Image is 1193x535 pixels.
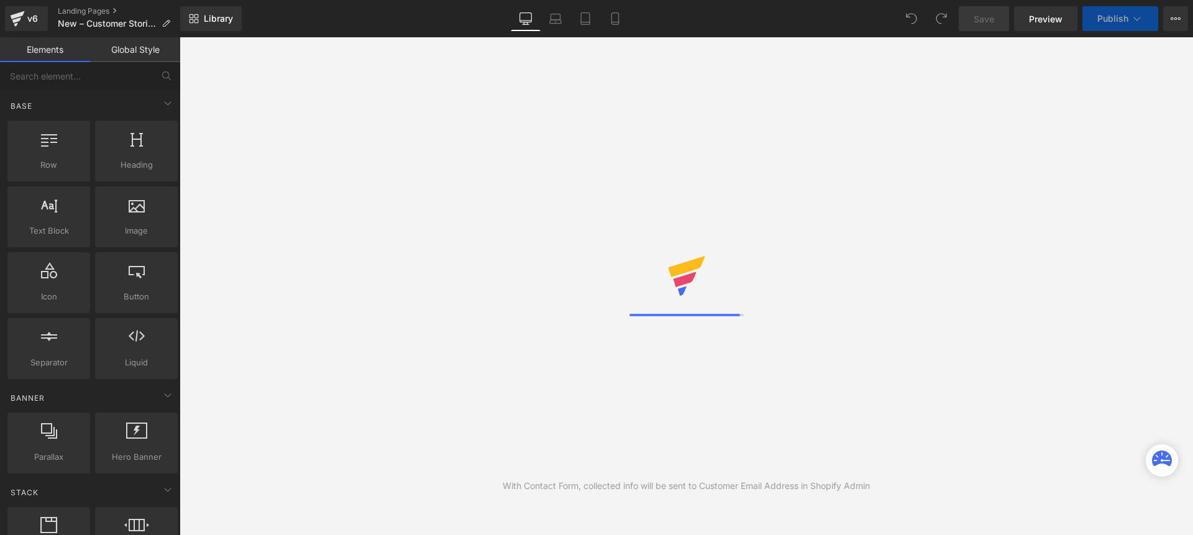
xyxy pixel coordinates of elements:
span: Base [9,100,34,112]
span: Hero Banner [99,450,174,464]
a: Preview [1014,6,1077,31]
a: Desktop [511,6,541,31]
a: Landing Pages [58,6,180,16]
a: Laptop [541,6,570,31]
span: Separator [11,356,86,369]
span: Save [974,12,994,25]
span: New – Customer Stories [58,19,157,29]
span: Heading [99,158,174,171]
span: Publish [1097,14,1128,24]
span: Icon [11,290,86,303]
button: Redo [929,6,954,31]
a: Mobile [600,6,630,31]
span: Preview [1029,12,1063,25]
span: Liquid [99,356,174,369]
div: v6 [25,11,40,27]
span: Banner [9,392,46,404]
span: Stack [9,487,40,498]
a: v6 [5,6,48,31]
a: New Library [180,6,242,31]
span: Button [99,290,174,303]
div: With Contact Form, collected info will be sent to Customer Email Address in Shopify Admin [503,479,870,493]
a: Global Style [90,37,180,62]
span: Row [11,158,86,171]
span: Parallax [11,450,86,464]
button: Undo [899,6,924,31]
a: Tablet [570,6,600,31]
span: Text Block [11,224,86,237]
button: More [1163,6,1188,31]
span: Library [204,13,233,24]
span: Image [99,224,174,237]
button: Publish [1082,6,1158,31]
